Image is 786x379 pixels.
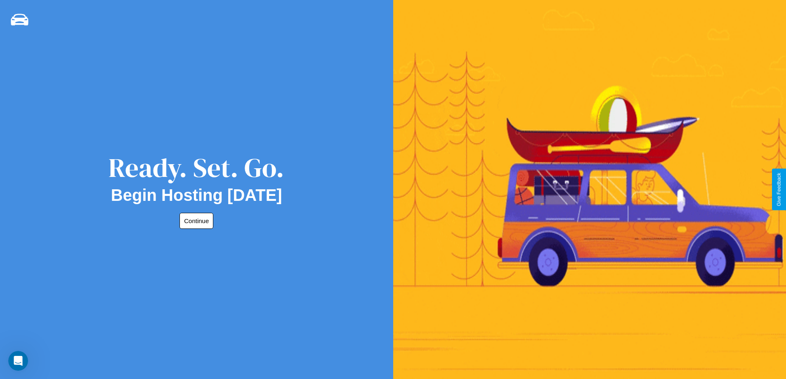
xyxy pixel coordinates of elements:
div: Ready. Set. Go. [109,149,284,186]
iframe: Intercom live chat [8,351,28,371]
h2: Begin Hosting [DATE] [111,186,282,205]
button: Continue [179,213,213,229]
div: Give Feedback [776,173,782,206]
